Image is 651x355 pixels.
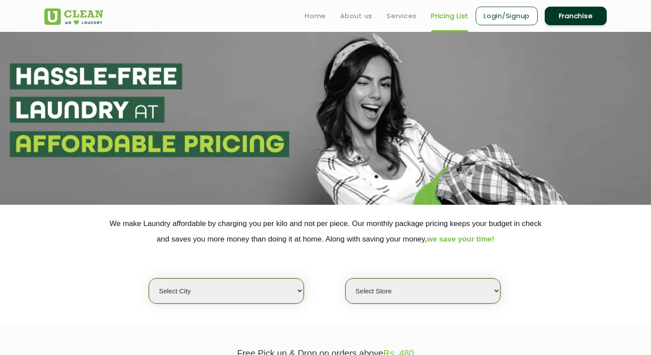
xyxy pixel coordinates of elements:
a: Pricing List [431,11,469,21]
span: we save your time! [427,235,494,243]
a: Services [387,11,417,21]
a: Home [305,11,326,21]
a: Login/Signup [476,7,538,25]
img: UClean Laundry and Dry Cleaning [44,8,103,25]
p: We make Laundry affordable by charging you per kilo and not per piece. Our monthly package pricin... [44,216,607,247]
a: About us [340,11,372,21]
a: Franchise [545,7,607,25]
